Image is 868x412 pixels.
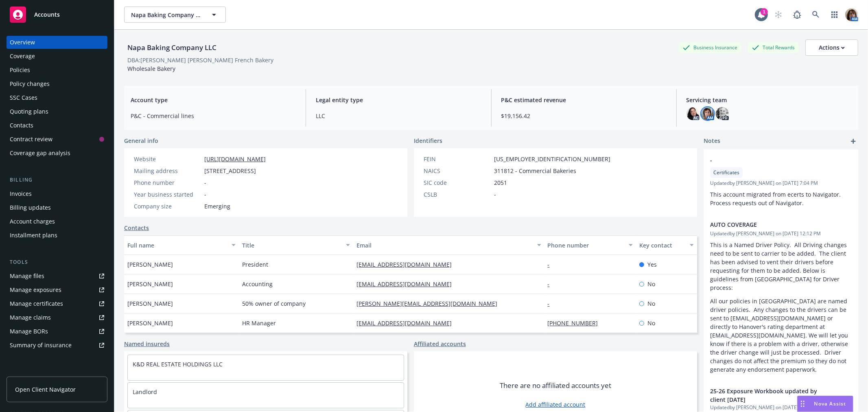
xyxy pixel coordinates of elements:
[710,156,831,164] span: -
[701,107,714,120] img: photo
[131,11,201,19] span: Napa Baking Company LLC
[548,319,605,327] a: [PHONE_NUMBER]
[501,112,667,120] span: $19,156.42
[316,112,481,120] span: LLC
[704,136,720,146] span: Notes
[10,229,57,242] div: Installment plans
[127,241,227,250] div: Full name
[7,119,107,132] a: Contacts
[10,215,55,228] div: Account charges
[716,107,729,120] img: photo
[761,8,768,15] div: 1
[204,202,230,210] span: Emerging
[7,311,107,324] a: Manage claims
[494,167,576,175] span: 311812 - Commercial Bakeries
[10,36,35,49] div: Overview
[10,64,30,77] div: Policies
[7,176,107,184] div: Billing
[7,283,107,296] a: Manage exposures
[127,319,173,327] span: [PERSON_NAME]
[10,339,72,352] div: Summary of insurance
[424,167,491,175] div: NAICS
[124,42,220,53] div: Napa Baking Company LLC
[134,202,201,210] div: Company size
[242,280,273,288] span: Accounting
[7,3,107,26] a: Accounts
[687,107,700,120] img: photo
[7,77,107,90] a: Policy changes
[127,260,173,269] span: [PERSON_NAME]
[808,7,824,23] a: Search
[424,190,491,199] div: CSLB
[10,91,37,104] div: SSC Cases
[356,280,458,288] a: [EMAIL_ADDRESS][DOMAIN_NAME]
[647,280,655,288] span: No
[710,230,852,237] span: Updated by [PERSON_NAME] on [DATE] 12:12 PM
[710,220,831,229] span: AUTO COVERAGE
[805,39,858,56] button: Actions
[127,56,273,64] div: DBA: [PERSON_NAME] [PERSON_NAME] French Bakery
[494,155,610,163] span: [US_EMPLOYER_IDENTIFICATION_NUMBER]
[10,270,44,283] div: Manage files
[10,283,61,296] div: Manage exposures
[636,235,697,255] button: Key contact
[127,280,173,288] span: [PERSON_NAME]
[10,105,48,118] div: Quoting plans
[687,96,852,104] span: Servicing team
[204,178,206,187] span: -
[845,8,858,21] img: photo
[7,91,107,104] a: SSC Cases
[204,190,206,199] span: -
[10,187,32,200] div: Invoices
[797,396,853,412] button: Nova Assist
[748,42,799,53] div: Total Rewards
[124,7,226,23] button: Napa Baking Company LLC
[7,229,107,242] a: Installment plans
[710,180,852,187] span: Updated by [PERSON_NAME] on [DATE] 7:04 PM
[124,224,149,232] a: Contacts
[494,190,496,199] span: -
[7,133,107,146] a: Contract review
[814,400,846,407] span: Nova Assist
[414,340,466,348] a: Affiliated accounts
[770,7,787,23] a: Start snowing
[544,235,636,255] button: Phone number
[500,381,611,390] span: There are no affiliated accounts yet
[10,201,51,214] div: Billing updates
[124,235,239,255] button: Full name
[526,400,586,409] a: Add affiliated account
[798,396,808,412] div: Drag to move
[639,241,685,250] div: Key contact
[548,241,624,250] div: Phone number
[204,155,266,163] a: [URL][DOMAIN_NAME]
[424,155,491,163] div: FEIN
[131,112,296,120] span: P&C - Commercial lines
[819,40,845,55] div: Actions
[7,325,107,338] a: Manage BORs
[710,387,831,404] span: 25-26 Exposure Workbook updated by client [DATE]
[7,339,107,352] a: Summary of insurance
[7,201,107,214] a: Billing updates
[124,136,158,145] span: General info
[316,96,481,104] span: Legal entity type
[356,261,458,268] a: [EMAIL_ADDRESS][DOMAIN_NAME]
[242,299,306,308] span: 50% owner of company
[239,235,354,255] button: Title
[414,136,442,145] span: Identifiers
[7,270,107,283] a: Manage files
[789,7,805,23] a: Report a Bug
[242,260,268,269] span: President
[204,167,256,175] span: [STREET_ADDRESS]
[34,11,60,18] span: Accounts
[548,280,556,288] a: -
[7,258,107,266] div: Tools
[10,119,33,132] div: Contacts
[7,147,107,160] a: Coverage gap analysis
[7,187,107,200] a: Invoices
[501,96,667,104] span: P&C estimated revenue
[710,297,852,374] p: All our policies in [GEOGRAPHIC_DATA] are named driver policies. Any changes to the drivers can b...
[679,42,741,53] div: Business Insurance
[7,36,107,49] a: Overview
[647,260,657,269] span: Yes
[15,385,76,394] span: Open Client Navigator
